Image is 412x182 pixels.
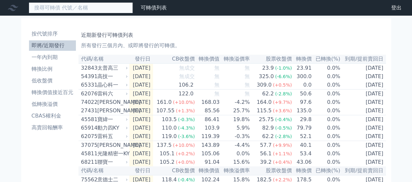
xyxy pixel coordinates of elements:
td: 86.41 [195,115,220,124]
td: [DATE] [341,124,386,132]
td: 23.91 [292,63,312,72]
div: 103.5 [161,116,178,123]
th: 代碼/名稱 [78,166,129,175]
span: 無 [245,82,250,88]
td: 0.0% [312,115,340,124]
span: 無成交 [179,65,195,71]
li: CBAS權利金 [29,112,76,120]
span: (-4.3%) [178,125,195,131]
li: 即將/近期發行 [29,42,76,49]
th: 到期/提前賣回日 [341,166,386,175]
td: [DATE] [129,132,153,141]
li: 低收盤價 [29,77,76,85]
span: 無 [214,73,220,79]
a: 即將/近期發行 [29,40,76,51]
td: 300.0 [292,72,312,81]
div: 光隆精密一KY [97,150,127,158]
div: 56.1 [259,150,273,158]
td: 43.06 [292,158,312,166]
th: 代碼/名稱 [78,55,129,63]
th: 發行日 [129,55,153,63]
div: 寶緯一 [97,116,127,123]
div: 27431 [81,107,96,115]
a: 低轉換溢價 [29,99,76,109]
th: CB收盤價 [153,55,195,63]
td: [DATE] [341,158,386,166]
div: 119.0 [161,133,178,140]
a: CBAS權利金 [29,111,76,121]
div: 122.0 [177,90,195,98]
div: 82.9 [261,124,275,132]
div: 聯寶一 [97,158,127,166]
div: 62075 [81,133,96,140]
span: 無 [245,91,250,97]
td: [DATE] [129,72,153,81]
div: [PERSON_NAME] [97,141,127,149]
span: 無 [214,82,220,88]
td: [DATE] [129,63,153,72]
div: 太普高三 [97,64,127,72]
td: [DATE] [129,141,153,150]
td: 143.89 [195,141,220,150]
span: (-2.8%) [275,134,292,139]
td: [DATE] [129,81,153,90]
td: 25.7% [220,106,250,115]
td: 97.6 [292,98,312,106]
th: 股票收盤價 [250,55,292,63]
td: 29.8 [292,115,312,124]
span: (+9.9%) [273,143,292,148]
span: (-0.5%) [275,125,292,131]
div: 65914 [81,124,96,132]
a: 登出 [386,3,407,13]
td: 168.03 [195,98,220,106]
div: 39.2 [259,158,273,166]
th: 轉換溢價率 [220,166,250,175]
span: (-0.3%) [178,117,195,122]
div: 65331 [81,81,96,89]
div: 164.0 [255,98,273,106]
span: (+0.2%) [176,151,195,156]
span: (+0.4%) [273,160,292,165]
a: 可轉債列表 [141,5,167,11]
li: 一年內到期 [29,53,76,61]
td: 0.0% [312,149,340,158]
div: 57.7 [259,141,273,149]
li: 轉換價值接近百元 [29,89,76,96]
td: 0.0% [312,81,340,90]
a: 轉換價值接近百元 [29,87,76,98]
th: 轉換溢價率 [220,55,250,63]
th: 到期/提前賣回日 [341,55,386,63]
span: (+3.6%) [273,108,292,113]
div: 45811 [81,150,96,158]
td: 19.8% [220,115,250,124]
a: 轉換比例 [29,64,76,74]
td: 0.0% [312,132,340,141]
td: 50.6 [292,90,312,98]
td: 85.56 [195,106,220,115]
td: [DATE] [341,98,386,106]
td: 52.1 [292,132,312,141]
div: 45581 [81,116,96,123]
span: (-1.0%) [275,65,292,71]
th: 已轉換(%) [312,166,340,175]
td: 15.6% [220,158,250,166]
div: 105.2 [158,158,176,166]
div: 62.2 [261,90,275,98]
td: [DATE] [129,158,153,166]
h1: 近期新發行可轉債列表 [81,31,383,39]
span: (+1.1%) [273,151,292,156]
td: [DATE] [341,81,386,90]
td: 79.79 [292,124,312,132]
span: (-0.4%) [275,117,292,122]
span: 無 [214,91,220,97]
td: -0.3% [220,132,250,141]
td: 135.0 [292,106,312,115]
td: [DATE] [341,132,386,141]
td: -4.4% [220,141,250,150]
div: 25.75 [258,116,275,123]
span: 無 [245,73,250,79]
div: 309.0 [255,81,273,89]
span: (-3.6%) [178,134,195,139]
div: 161.0 [155,98,173,106]
th: 發行日 [129,166,153,175]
